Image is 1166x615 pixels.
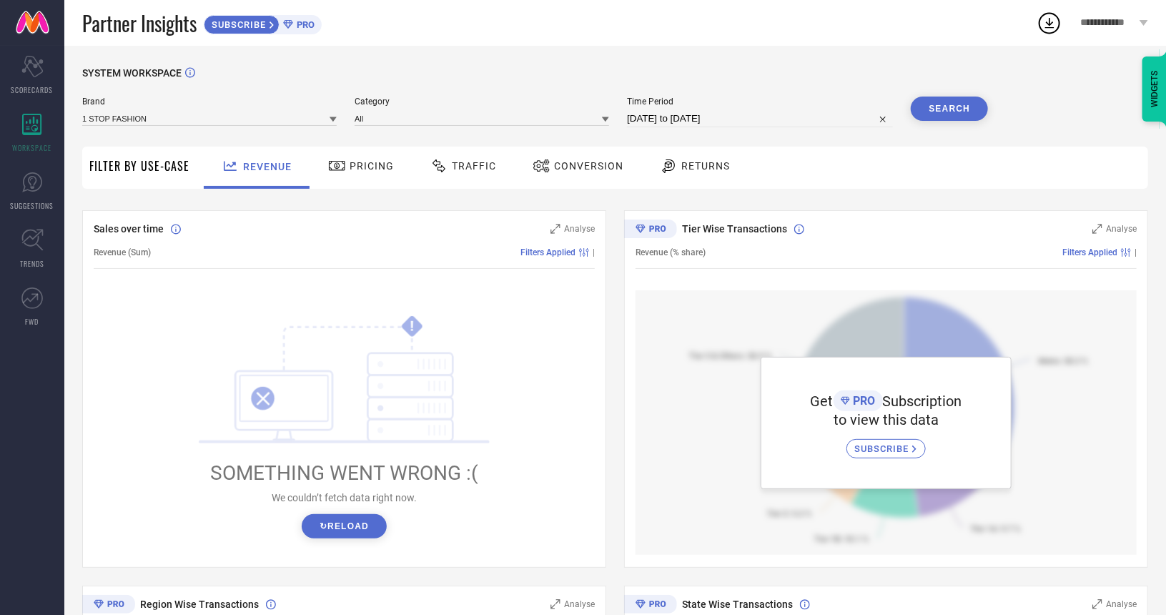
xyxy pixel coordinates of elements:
[11,84,54,95] span: SCORECARDS
[13,142,52,153] span: WORKSPACE
[302,514,387,538] button: ↻Reload
[1135,247,1137,257] span: |
[564,224,595,234] span: Analyse
[636,247,706,257] span: Revenue (% share)
[82,97,337,107] span: Brand
[11,200,54,211] span: SUGGESTIONS
[1037,10,1062,36] div: Open download list
[811,393,834,410] span: Get
[681,160,730,172] span: Returns
[550,224,560,234] svg: Zoom
[554,160,623,172] span: Conversion
[26,316,39,327] span: FWD
[350,160,394,172] span: Pricing
[204,11,322,34] a: SUBSCRIBEPRO
[410,318,414,335] tspan: !
[204,19,270,30] span: SUBSCRIBE
[210,461,478,485] span: SOMETHING WENT WRONG :(
[355,97,609,107] span: Category
[82,9,197,38] span: Partner Insights
[682,599,793,610] span: State Wise Transactions
[550,599,560,609] svg: Zoom
[1062,247,1117,257] span: Filters Applied
[883,393,962,410] span: Subscription
[82,67,182,79] span: SYSTEM WORKSPACE
[627,110,893,127] input: Select time period
[1106,224,1137,234] span: Analyse
[94,247,151,257] span: Revenue (Sum)
[89,157,189,174] span: Filter By Use-Case
[1092,224,1102,234] svg: Zoom
[20,258,44,269] span: TRENDS
[846,428,926,458] a: SUBSCRIBE
[854,443,912,454] span: SUBSCRIBE
[850,394,876,408] span: PRO
[627,97,893,107] span: Time Period
[624,220,677,241] div: Premium
[452,160,496,172] span: Traffic
[140,599,259,610] span: Region Wise Transactions
[520,247,575,257] span: Filters Applied
[272,492,417,503] span: We couldn’t fetch data right now.
[1092,599,1102,609] svg: Zoom
[293,19,315,30] span: PRO
[682,223,787,235] span: Tier Wise Transactions
[564,599,595,609] span: Analyse
[1106,599,1137,609] span: Analyse
[911,97,988,121] button: Search
[593,247,595,257] span: |
[243,161,292,172] span: Revenue
[834,411,939,428] span: to view this data
[94,223,164,235] span: Sales over time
